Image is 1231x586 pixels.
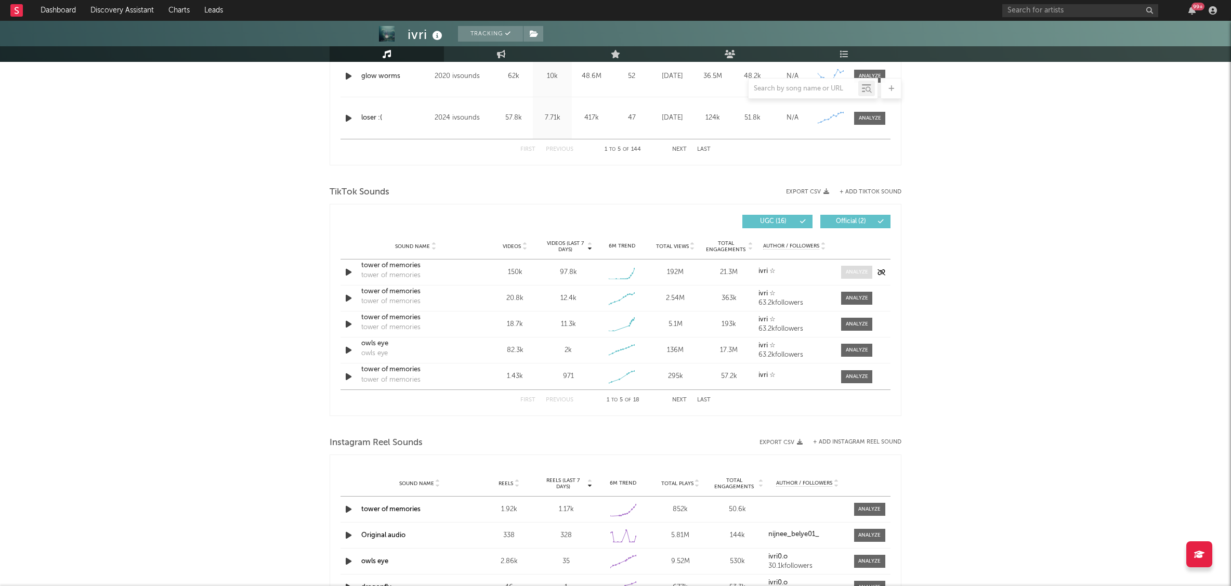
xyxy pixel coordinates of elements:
div: 63.2k followers [758,299,831,307]
div: 10k [535,71,569,82]
div: glow worms [361,71,429,82]
a: ivri0.o [768,553,846,561]
button: Last [697,397,711,403]
div: N/A [775,113,810,123]
div: 124k [695,113,730,123]
button: + Add TikTok Sound [840,189,901,195]
a: ivri ☆ [758,290,831,297]
div: 2020 ivsounds [435,70,491,83]
div: 18.7k [491,319,539,330]
span: of [625,398,631,402]
a: loser :( [361,113,429,123]
div: 530k [712,556,764,567]
div: 50.6k [712,504,764,515]
div: 11.3k [561,319,576,330]
button: Next [672,397,687,403]
button: + Add TikTok Sound [829,189,901,195]
div: 35 [540,556,592,567]
div: 193k [705,319,753,330]
div: tower of memories [361,312,470,323]
strong: nijnee_belye01_ [768,531,819,538]
a: ivri ☆ [758,316,831,323]
div: 97.8k [560,267,577,278]
div: 417k [574,113,608,123]
div: 328 [540,530,592,541]
strong: ivri ☆ [758,342,776,349]
button: First [520,397,535,403]
div: 52 [613,71,650,82]
button: Previous [546,397,573,403]
a: tower of memories [361,506,421,513]
div: 57.2k [705,371,753,382]
div: 971 [563,371,574,382]
strong: ivri ☆ [758,290,776,297]
span: Sound Name [395,243,430,250]
div: 62k [496,71,530,82]
div: 6M Trend [597,479,649,487]
strong: ivri0.o [768,579,788,586]
div: 1 5 18 [594,394,651,407]
div: tower of memories [361,322,421,333]
div: 17.3M [705,345,753,356]
div: 48.2k [735,71,770,82]
span: Reels (last 7 days) [540,477,586,490]
span: Total Views [656,243,689,250]
span: to [609,147,616,152]
span: Official ( 2 ) [827,218,875,225]
span: Instagram Reel Sounds [330,437,423,449]
div: 63.2k followers [758,351,831,359]
span: Total Engagements [705,240,747,253]
strong: ivri ☆ [758,372,776,379]
div: tower of memories [361,375,421,385]
span: Total Plays [661,480,693,487]
div: 295k [651,371,700,382]
div: 63.2k followers [758,325,831,333]
div: 30.1k followers [768,563,846,570]
a: tower of memories [361,287,470,297]
button: UGC(16) [742,215,813,228]
div: tower of memories [361,270,421,281]
a: nijnee_belye01_ [768,531,846,538]
strong: ivri ☆ [758,268,776,275]
div: 1.92k [483,504,535,515]
span: Videos (last 7 days) [544,240,586,253]
div: 57.8k [496,113,530,123]
div: 82.3k [491,345,539,356]
a: owls eye [361,558,388,565]
div: 150k [491,267,539,278]
div: tower of memories [361,296,421,307]
div: 12.4k [560,293,577,304]
strong: ivri0.o [768,553,788,560]
input: Search by song name or URL [749,85,858,93]
div: 1.43k [491,371,539,382]
button: Tracking [458,26,523,42]
a: tower of memories [361,261,470,271]
div: ivri [408,26,445,43]
button: Previous [546,147,573,152]
div: 20.8k [491,293,539,304]
div: 6M Trend [598,242,646,250]
button: Export CSV [786,189,829,195]
span: Videos [503,243,521,250]
div: 21.3M [705,267,753,278]
strong: ivri ☆ [758,316,776,323]
div: owls eye [361,348,388,359]
span: Reels [499,480,513,487]
div: [DATE] [655,113,690,123]
span: of [623,147,629,152]
input: Search for artists [1002,4,1158,17]
span: TikTok Sounds [330,186,389,199]
div: + Add Instagram Reel Sound [803,439,901,445]
div: 51.8k [735,113,770,123]
a: ivri ☆ [758,268,831,275]
div: 1 5 144 [594,144,651,156]
div: 9.52M [654,556,706,567]
div: 5.1M [651,319,700,330]
div: 48.6M [574,71,608,82]
a: owls eye [361,338,470,349]
div: N/A [775,71,810,82]
div: 2k [565,345,572,356]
